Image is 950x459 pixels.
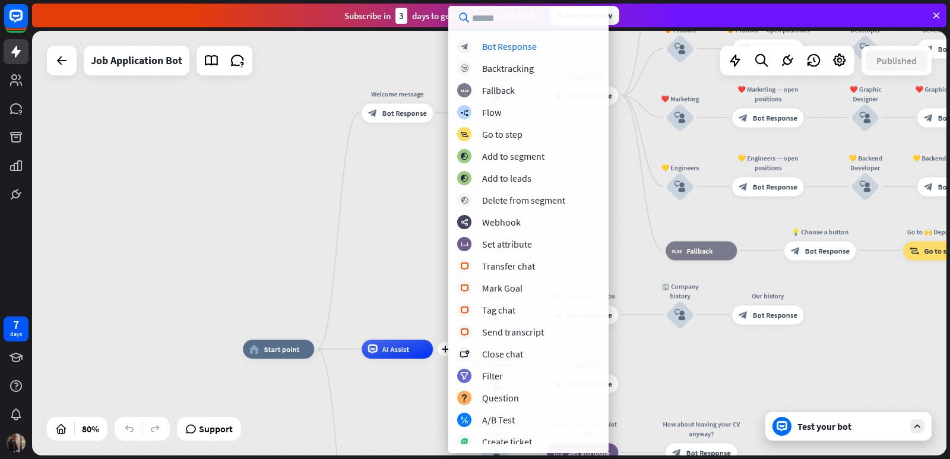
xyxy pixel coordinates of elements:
[658,419,744,438] div: How about leaving your CV anyway?
[568,448,609,457] span: Set attribute
[482,348,523,360] div: Close chat
[354,89,440,99] div: Welcome message
[924,182,933,191] i: block_bot_response
[753,113,797,122] span: Bot Response
[540,72,625,81] div: 🙌 Departments
[924,44,933,53] i: block_bot_response
[482,370,503,382] div: Filter
[540,419,625,438] div: selected_position = Not available
[739,310,748,319] i: block_bot_response
[540,291,625,300] div: The right place for you
[739,113,748,122] i: block_bot_response
[482,326,544,338] div: Send transcript
[837,15,894,34] div: 🧡 Senior Frontend Developer
[10,330,22,338] div: days
[753,310,797,319] span: Bot Response
[264,344,299,354] span: Start point
[461,43,468,50] i: block_bot_response
[568,91,612,100] span: Bot Response
[725,291,810,300] div: Our history
[674,112,686,123] i: block_user_input
[860,112,871,123] i: block_user_input
[672,448,682,457] i: block_bot_response
[460,328,469,336] i: block_livechat
[461,394,468,402] i: block_question
[482,304,515,316] div: Tag chat
[482,172,531,184] div: Add to leads
[460,153,468,160] i: block_add_to_segment
[482,128,522,140] div: Go to step
[4,316,28,341] a: 7 days
[753,44,797,53] span: Bot Response
[461,87,468,94] i: block_fallback
[482,40,537,52] div: Bot Response
[540,360,625,369] div: Like and follow
[686,448,731,457] span: Bot Response
[482,84,515,96] div: Fallback
[461,65,468,72] i: block_backtracking
[461,416,468,424] i: block_ab_testing
[482,194,565,206] div: Delete from segment
[753,182,797,191] span: Bot Response
[777,227,863,236] div: 💡 Choose a button
[739,182,748,191] i: block_bot_response
[860,181,871,192] i: block_user_input
[739,44,748,53] i: block_bot_response
[805,246,850,255] span: Bot Response
[199,419,233,438] span: Support
[460,372,468,380] i: filter
[368,108,378,118] i: block_bot_response
[482,238,532,250] div: Set attribute
[461,219,468,226] i: webhooks
[460,306,469,314] i: block_livechat
[344,8,540,24] div: Subscribe in days to get your first month for $1
[461,240,468,248] i: block_set_attribute
[382,344,410,354] span: AI Assist
[482,392,519,404] div: Question
[791,246,800,255] i: block_bot_response
[482,436,532,448] div: Create ticket
[672,246,682,255] i: block_fallback
[382,108,427,118] span: Bot Response
[482,62,534,74] div: Backtracking
[651,25,708,34] div: 🧡 Product
[482,414,515,426] div: A/B Test
[78,419,103,438] div: 80%
[460,350,469,358] i: block_close_chat
[686,246,712,255] span: Fallback
[837,153,894,172] div: 💛 Backend Developer
[395,8,407,24] div: 3
[460,262,469,270] i: block_livechat
[482,216,521,228] div: Webhook
[482,282,522,294] div: Mark Goal
[651,163,708,172] div: 💛 Engineers
[924,113,933,122] i: block_bot_response
[651,281,708,300] div: 🏢 Company history
[725,25,810,34] div: 🧡 Product — open positions
[674,309,686,320] i: block_user_input
[860,43,871,54] i: block_user_input
[249,344,259,354] i: home_2
[674,43,686,54] i: block_user_input
[461,197,468,204] i: block_delete_from_segment
[651,94,708,103] div: ❤️ Marketing
[725,84,810,103] div: ❤️ Marketing — open positions
[866,50,927,71] button: Published
[9,5,45,40] button: Open LiveChat chat widget
[460,131,468,138] i: block_goto
[837,84,894,103] div: ❤️ Graphic Designer
[482,150,544,162] div: Add to segment
[441,346,448,352] i: plus
[674,181,686,192] i: block_user_input
[482,106,501,118] div: Flow
[91,46,182,75] div: Job Application Bot
[910,246,920,255] i: block_goto
[568,379,612,388] span: Bot Response
[460,109,468,116] i: builder_tree
[482,260,535,272] div: Transfer chat
[13,319,19,330] div: 7
[460,284,469,292] i: block_livechat
[797,420,904,432] div: Test your bot
[725,153,810,172] div: 💛 Engineers — open positions
[568,310,612,319] span: Bot Response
